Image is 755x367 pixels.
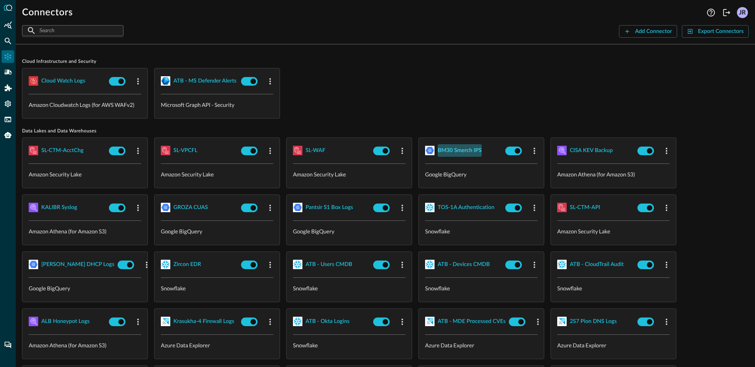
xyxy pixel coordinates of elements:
[41,315,90,328] button: ALB Honeypot Logs
[41,76,85,86] div: Cloud watch logs
[438,317,506,327] div: ATB - MDE Processed CVEs
[173,258,201,271] button: Zircon EDR
[705,6,717,19] button: Help
[438,144,482,157] button: BM30 Smerch IPS
[306,315,350,328] button: ATB - Okta Logins
[425,227,538,235] p: Snowflake
[41,258,114,271] button: [PERSON_NAME] DHCP Logs
[161,341,273,349] p: Azure Data Explorer
[438,258,490,271] button: ATB - Devices CMDB
[293,341,405,349] p: Snowflake
[425,284,538,292] p: Snowflake
[570,201,600,214] button: SL-CTM-API
[173,76,236,86] div: ATB - MS Defender Alerts
[635,27,672,37] div: Add Connector
[306,144,325,157] button: SL-WAF
[425,203,435,212] img: Snowflake.svg
[306,260,352,270] div: ATB - Users CMDB
[161,170,273,178] p: Amazon Security Lake
[737,7,748,18] div: JR
[41,144,83,157] button: SL-CTM-AcctChg
[2,66,14,79] div: Pipelines
[293,227,405,235] p: Google BigQuery
[682,25,749,38] button: Export Connectors
[22,59,749,65] span: Cloud Infrastructure and Security
[41,75,85,87] button: Cloud watch logs
[570,258,624,271] button: ATB - CloudTrail Audit
[41,317,90,327] div: ALB Honeypot Logs
[29,76,38,86] img: AWSCloudWatchLogs.svg
[570,144,613,157] button: CISA KEV Backup
[438,315,506,328] button: ATB - MDE Processed CVEs
[173,317,234,327] div: Krasukha-4 Firewall Logs
[306,146,325,156] div: SL-WAF
[161,284,273,292] p: Snowflake
[438,260,490,270] div: ATB - Devices CMDB
[161,260,170,269] img: Snowflake.svg
[570,317,617,327] div: 2S7 Pion DNS Logs
[41,201,77,214] button: KALIBR Syslog
[557,146,567,155] img: AWSAthena.svg
[293,170,405,178] p: Amazon Security Lake
[557,170,670,178] p: Amazon Athena (for Amazon S3)
[29,317,38,326] img: AWSAthena.svg
[438,203,494,213] div: TOS-1A Authentication
[557,227,670,235] p: Amazon Security Lake
[41,146,83,156] div: SL-CTM-AcctChg
[29,101,141,109] p: Amazon Cloudwatch Logs (for AWS WAFv2)
[41,203,77,213] div: KALIBR Syslog
[557,341,670,349] p: Azure Data Explorer
[29,170,141,178] p: Amazon Security Lake
[2,339,14,351] div: Chat
[173,315,234,328] button: Krasukha-4 Firewall Logs
[570,260,624,270] div: ATB - CloudTrail Audit
[557,317,567,326] img: AzureDataExplorer.svg
[293,260,302,269] img: Snowflake.svg
[293,317,302,326] img: Snowflake.svg
[425,260,435,269] img: Snowflake.svg
[173,75,236,87] button: ATB - MS Defender Alerts
[619,25,677,38] button: Add Connector
[2,113,14,126] div: FSQL
[173,203,208,213] div: GROZA CUAS
[29,146,38,155] img: AWSSecurityLake.svg
[570,146,613,156] div: CISA KEV Backup
[2,19,14,31] div: Summary Insights
[161,101,273,109] p: Microsoft Graph API - Security
[306,203,353,213] div: Pantsir S1 Box Logs
[425,317,435,326] img: AzureDataExplorer.svg
[22,6,73,19] h1: Connectors
[557,284,670,292] p: Snowflake
[306,201,353,214] button: Pantsir S1 Box Logs
[293,284,405,292] p: Snowflake
[570,203,600,213] div: SL-CTM-API
[2,129,14,141] div: Query Agent
[698,27,744,37] div: Export Connectors
[161,203,170,212] img: GoogleBigQuery.svg
[2,97,14,110] div: Settings
[173,201,208,214] button: GROZA CUAS
[29,284,141,292] p: Google BigQuery
[425,341,538,349] p: Azure Data Explorer
[2,82,15,94] div: Addons
[173,144,197,157] button: SL-VPCFL
[29,227,141,235] p: Amazon Athena (for Amazon S3)
[425,170,538,178] p: Google BigQuery
[557,260,567,269] img: Snowflake.svg
[29,203,38,212] img: AWSAthena.svg
[29,341,141,349] p: Amazon Athena (for Amazon S3)
[438,201,494,214] button: TOS-1A Authentication
[306,258,352,271] button: ATB - Users CMDB
[173,260,201,270] div: Zircon EDR
[570,315,617,328] button: 2S7 Pion DNS Logs
[41,260,114,270] div: [PERSON_NAME] DHCP Logs
[557,203,567,212] img: AWSSecurityLake.svg
[173,146,197,156] div: SL-VPCFL
[22,128,749,134] span: Data Lakes and Data Warehouses
[720,6,733,19] button: Logout
[425,146,435,155] img: GoogleBigQuery.svg
[161,317,170,326] img: AzureDataExplorer.svg
[2,35,14,47] div: Federated Search
[293,146,302,155] img: AWSSecurityLake.svg
[161,146,170,155] img: AWSSecurityLake.svg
